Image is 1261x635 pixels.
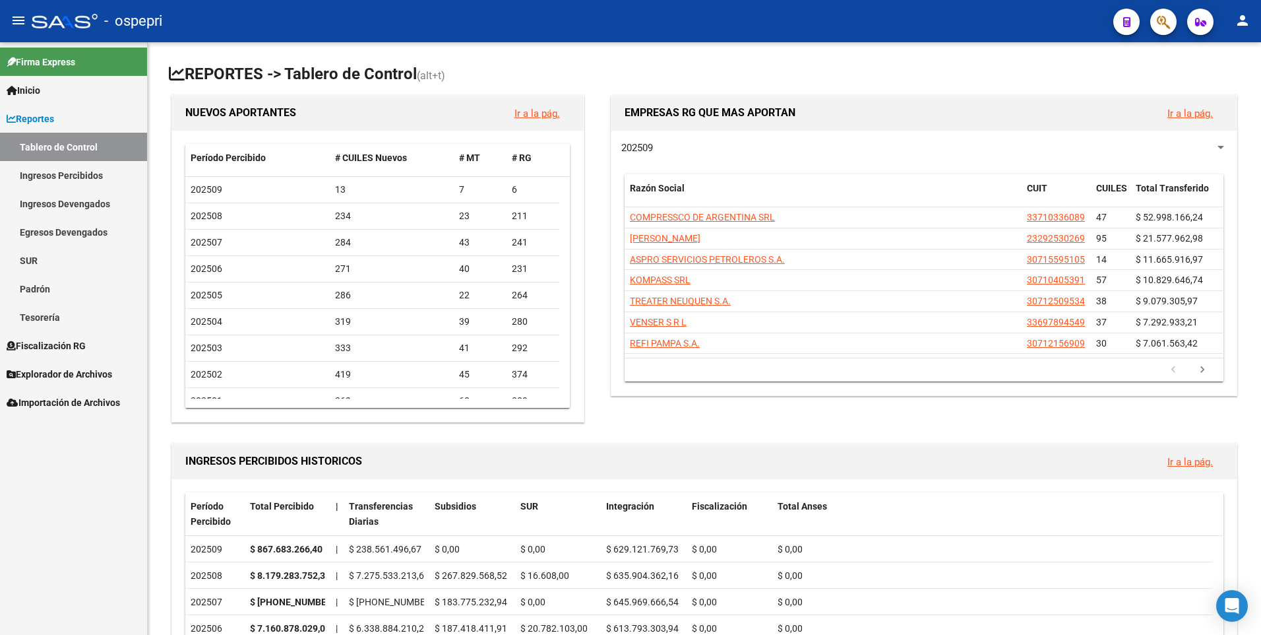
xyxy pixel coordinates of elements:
[1096,296,1107,306] span: 38
[504,101,570,125] button: Ir a la pág.
[335,393,449,409] div: 369
[336,501,338,512] span: |
[169,63,1240,86] h1: REPORTES -> Tablero de Control
[630,275,691,285] span: KOMPASS SRL
[459,341,501,356] div: 41
[435,597,507,607] span: $ 183.775.232,94
[520,597,545,607] span: $ 0,00
[1136,183,1209,193] span: Total Transferido
[191,343,222,353] span: 202503
[7,339,86,353] span: Fiscalización RG
[335,209,449,224] div: 234
[1136,233,1203,244] span: $ 21.577.962,98
[459,182,501,197] div: 7
[606,501,654,512] span: Integración
[1096,233,1107,244] span: 95
[7,55,75,69] span: Firma Express
[191,316,222,327] span: 202504
[630,212,775,222] span: COMPRESSCO DE ARGENTINA SRL
[250,501,314,512] span: Total Percibido
[335,288,449,303] div: 286
[512,152,532,163] span: # RG
[512,261,554,277] div: 231
[191,395,222,406] span: 202501
[191,595,239,610] div: 202507
[1136,338,1198,349] span: $ 7.061.563,42
[1096,317,1107,327] span: 37
[601,492,687,536] datatable-header-cell: Integración
[630,183,685,193] span: Razón Social
[1027,212,1085,222] span: 33710336089
[1027,296,1085,306] span: 30712509534
[349,623,429,634] span: $ 6.338.884.210,24
[185,106,296,119] span: NUEVOS APORTANTES
[191,568,239,584] div: 202508
[606,544,679,554] span: $ 629.121.769,73
[1096,254,1107,265] span: 14
[520,544,545,554] span: $ 0,00
[778,597,803,607] span: $ 0,00
[459,152,480,163] span: # MT
[687,492,772,536] datatable-header-cell: Fiscalización
[459,367,501,382] div: 45
[245,492,330,536] datatable-header-cell: Total Percibido
[435,623,507,634] span: $ 187.418.411,91
[778,570,803,581] span: $ 0,00
[459,235,501,250] div: 43
[606,623,679,634] span: $ 613.793.303,94
[630,317,687,327] span: VENSER S R L
[191,184,222,195] span: 202509
[515,492,601,536] datatable-header-cell: SUR
[606,597,679,607] span: $ 645.969.666,54
[520,501,538,512] span: SUR
[191,501,231,527] span: Período Percibido
[692,501,747,512] span: Fiscalización
[459,314,501,329] div: 39
[335,341,449,356] div: 333
[514,108,560,119] a: Ir a la pág.
[692,623,717,634] span: $ 0,00
[191,237,222,248] span: 202507
[772,492,1213,536] datatable-header-cell: Total Anses
[1136,212,1203,222] span: $ 52.998.166,24
[1096,275,1107,285] span: 57
[778,623,803,634] span: $ 0,00
[191,369,222,380] span: 202502
[1027,338,1085,349] span: 30712156909
[630,233,700,244] span: [PERSON_NAME]
[1027,254,1085,265] span: 30715595105
[335,261,449,277] div: 271
[459,209,501,224] div: 23
[349,544,421,554] span: $ 238.561.496,67
[512,288,554,303] div: 264
[606,570,679,581] span: $ 635.904.362,16
[625,106,795,119] span: EMPRESAS RG QUE MAS APORTAN
[335,367,449,382] div: 419
[512,367,554,382] div: 374
[1027,183,1047,193] span: CUIT
[191,542,239,557] div: 202509
[459,261,501,277] div: 40
[512,182,554,197] div: 6
[1130,174,1223,218] datatable-header-cell: Total Transferido
[520,570,569,581] span: $ 16.608,00
[191,290,222,300] span: 202505
[336,544,338,554] span: |
[1136,317,1198,327] span: $ 7.292.933,21
[1096,338,1107,349] span: 30
[454,144,507,172] datatable-header-cell: # MT
[512,341,554,356] div: 292
[1027,317,1085,327] span: 33697894549
[1167,108,1213,119] a: Ir a la pág.
[250,570,330,581] strong: $ 8.179.283.752,32
[7,112,54,126] span: Reportes
[336,597,338,607] span: |
[185,455,362,467] span: INGRESOS PERCIBIDOS HISTORICOS
[507,144,559,172] datatable-header-cell: # RG
[7,367,112,382] span: Explorador de Archivos
[7,83,40,98] span: Inicio
[1136,296,1198,306] span: $ 9.079.305,97
[349,570,429,581] span: $ 7.275.533.213,64
[435,570,507,581] span: $ 267.829.568,52
[250,544,323,554] strong: $ 867.683.266,40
